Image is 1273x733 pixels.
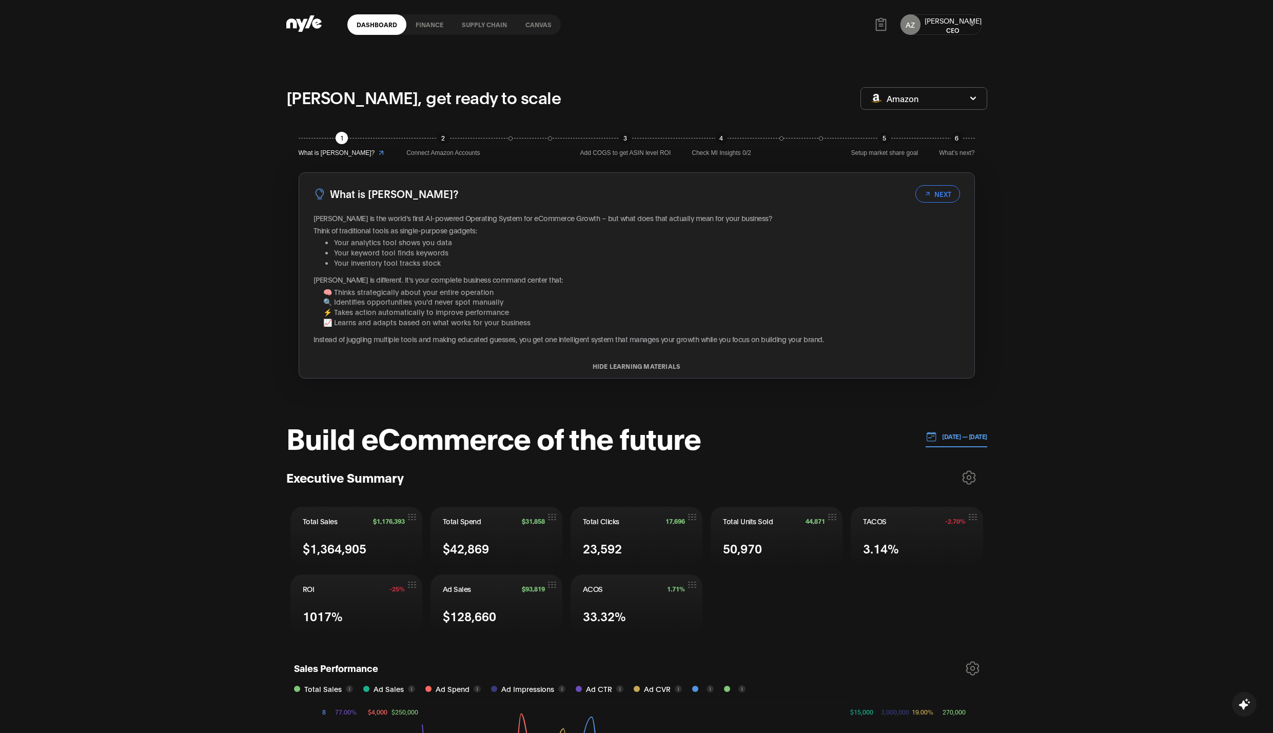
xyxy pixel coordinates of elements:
div: 6 [951,132,963,144]
tspan: $250,000 [391,708,418,716]
button: i [558,685,565,692]
span: What is [PERSON_NAME]? [299,148,375,158]
button: i [346,685,353,692]
tspan: 19.00% [912,708,933,716]
button: [DATE] — [DATE] [926,426,987,447]
li: 📈 Learns and adapts based on what works for your business [323,317,960,327]
img: 01.01.24 — 07.01.24 [926,431,937,442]
div: 1 [336,132,348,144]
span: Ad CTR [586,683,612,695]
button: AZ [900,14,921,35]
li: Your keyword tool finds keywords [334,247,960,257]
a: Canvas [516,14,561,35]
span: Ad Sales [443,584,471,594]
button: ROI-25%1017% [290,574,422,634]
span: Setup market share goal [851,148,918,158]
h1: Sales Performance [294,661,378,678]
button: i [675,685,682,692]
li: Your analytics tool shows you data [334,237,960,247]
p: Think of traditional tools as single-purpose gadgets: [314,225,960,235]
span: 3.14% [863,539,899,557]
button: i [408,685,415,692]
span: -2.70% [945,518,966,525]
button: [PERSON_NAME]CEO [925,15,982,34]
span: TACOS [863,516,887,526]
span: Total Sales [304,683,342,695]
button: Amazon [860,87,987,110]
tspan: 270,000 [943,708,966,716]
button: TACOS-2.70%3.14% [851,507,983,566]
button: Total Spend$31,858$42,869 [430,507,562,566]
span: 17,696 [665,518,685,525]
span: 44,871 [806,518,825,525]
span: Total Clicks [583,516,619,526]
h3: What is [PERSON_NAME]? [330,186,458,202]
span: 33.32% [583,607,626,625]
span: Total Spend [443,516,481,526]
p: [PERSON_NAME] is the world's first AI-powered Operating System for eCommerce Growth – but what do... [314,213,960,223]
span: Ad Spend [436,683,469,695]
tspan: 8 [322,708,326,716]
p: Instead of juggling multiple tools and making educated guesses, you get one intelligent system th... [314,334,960,344]
span: Add COGS to get ASIN level ROI [580,148,671,158]
li: 🧠 Thinks strategically about your entire operation [323,287,960,297]
li: Your inventory tool tracks stock [334,257,960,268]
span: ROI [303,584,315,594]
span: $1,364,905 [303,539,366,557]
a: Dashboard [347,14,406,35]
tspan: 3,000,000 [881,708,909,716]
span: Total Sales [303,516,338,526]
button: Total Units Sold44,87150,970 [711,507,843,566]
tspan: $15,000 [850,708,873,716]
span: Total Units Sold [723,516,773,526]
span: $1,176,393 [373,518,405,525]
div: 5 [878,132,891,144]
button: ACOS1.71%33.32% [571,574,702,634]
p: [PERSON_NAME], get ready to scale [286,85,561,109]
span: Connect Amazon Accounts [406,148,480,158]
button: i [616,685,623,692]
p: [DATE] — [DATE] [937,432,987,441]
span: $31,858 [522,518,545,525]
span: Ad Impressions [501,683,554,695]
img: LightBulb [314,188,326,200]
span: $93,819 [522,585,545,592]
div: CEO [925,26,982,34]
button: i [738,685,746,692]
span: ACOS [583,584,603,594]
li: 🔍 Identifies opportunities you'd never spot manually [323,296,960,307]
tspan: 77.00% [335,708,357,716]
div: 3 [619,132,632,144]
button: Ad Sales$93,819$128,660 [430,574,562,634]
button: HIDE LEARNING MATERIALS [299,363,974,370]
div: 4 [715,132,728,144]
span: 1017% [303,607,343,625]
button: NEXT [915,185,960,203]
span: 50,970 [723,539,762,557]
span: -25% [389,585,405,592]
span: $42,869 [443,539,489,557]
span: 1.71% [667,585,685,592]
span: Ad CVR [644,683,671,695]
a: Supply chain [453,14,516,35]
span: What’s next? [939,148,974,158]
tspan: $4,000 [368,708,387,716]
h3: Executive Summary [286,469,404,485]
div: 2 [437,132,449,144]
span: 23,592 [583,539,622,557]
button: Total Clicks17,69623,592 [571,507,702,566]
button: i [474,685,481,692]
span: Amazon [887,93,918,104]
img: Amazon [871,94,882,103]
p: [PERSON_NAME] is different. It's your complete business command center that: [314,274,960,285]
div: [PERSON_NAME] [925,15,982,26]
span: Check MI Insights 0/2 [692,148,751,158]
a: finance [406,14,453,35]
h1: Build eCommerce of the future [286,422,701,452]
button: i [707,685,714,692]
span: Ad Sales [374,683,404,695]
span: $128,660 [443,607,496,625]
button: Total Sales$1,176,393$1,364,905 [290,507,422,566]
li: ⚡ Takes action automatically to improve performance [323,307,960,317]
